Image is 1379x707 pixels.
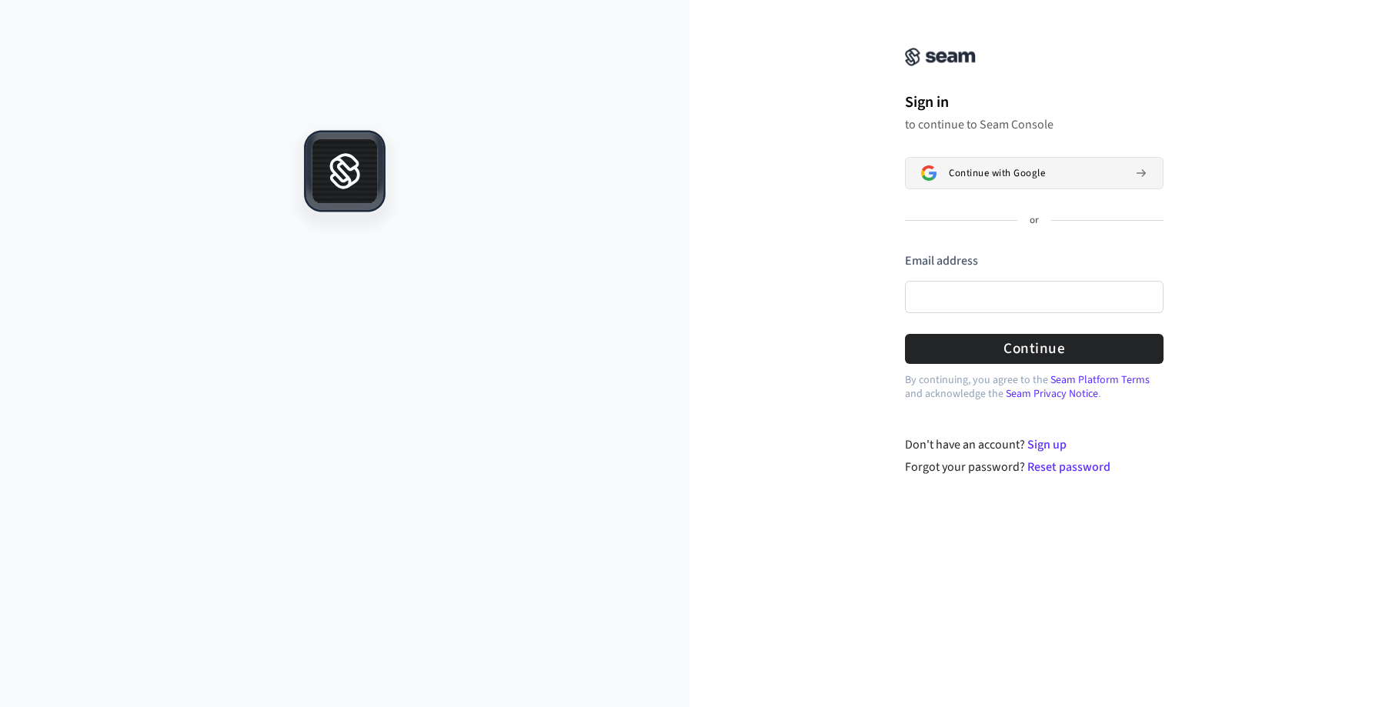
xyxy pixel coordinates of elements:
a: Reset password [1027,459,1110,475]
label: Email address [905,252,978,269]
p: to continue to Seam Console [905,117,1164,132]
h1: Sign in [905,91,1164,114]
div: Don't have an account? [905,435,1164,454]
a: Sign up [1027,436,1067,453]
span: Continue with Google [949,167,1045,179]
img: Seam Console [905,48,976,66]
a: Seam Privacy Notice [1006,386,1098,402]
button: Continue [905,334,1164,364]
a: Seam Platform Terms [1050,372,1150,388]
img: Sign in with Google [921,165,937,181]
div: Forgot your password? [905,458,1164,476]
button: Sign in with GoogleContinue with Google [905,157,1164,189]
p: By continuing, you agree to the and acknowledge the . [905,373,1164,401]
p: or [1030,214,1039,228]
